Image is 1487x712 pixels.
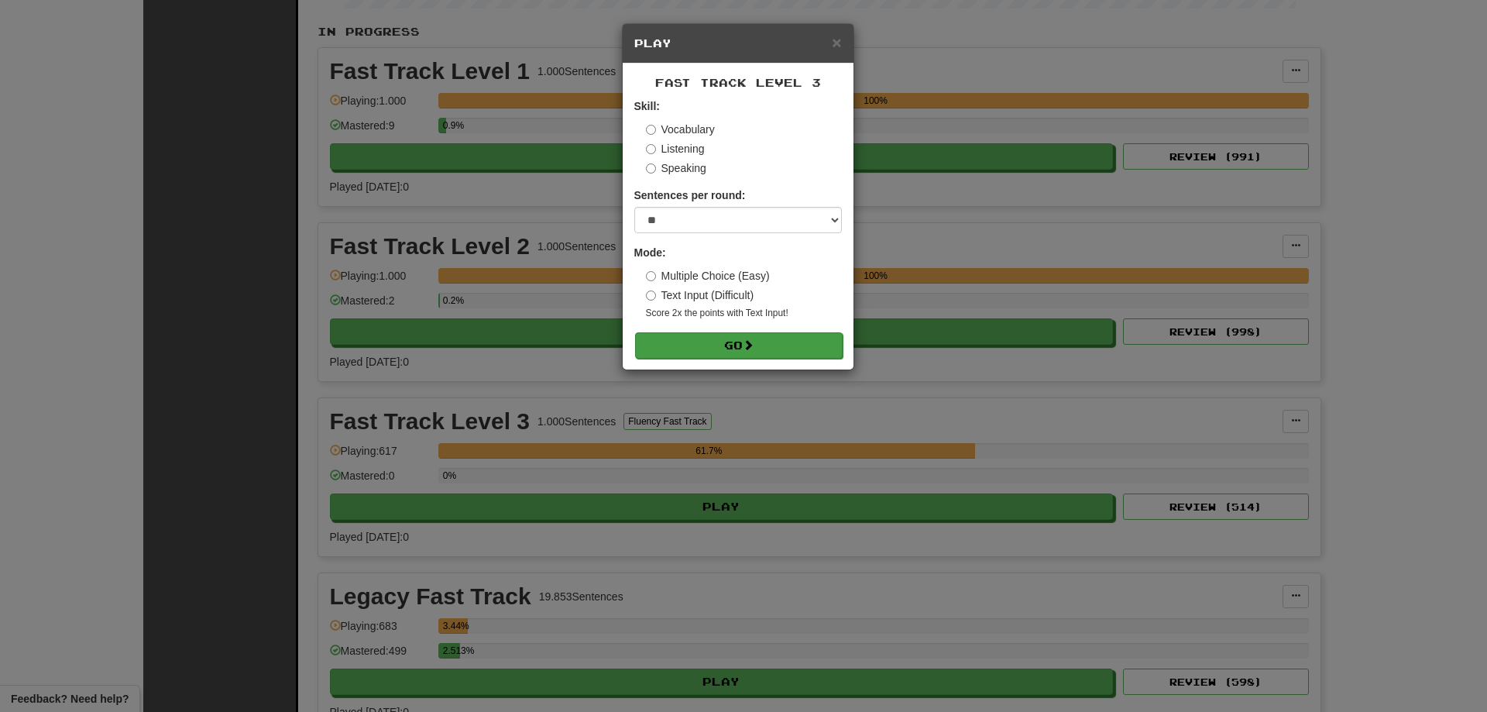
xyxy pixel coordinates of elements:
label: Sentences per round: [634,187,746,203]
input: Listening [646,144,656,154]
input: Multiple Choice (Easy) [646,271,656,281]
span: Fast Track Level 3 [655,76,821,89]
input: Vocabulary [646,125,656,135]
h5: Play [634,36,842,51]
small: Score 2x the points with Text Input ! [646,307,842,320]
label: Speaking [646,160,706,176]
button: Close [832,34,841,50]
label: Vocabulary [646,122,715,137]
strong: Skill: [634,100,660,112]
span: × [832,33,841,51]
label: Listening [646,141,705,157]
input: Speaking [646,163,656,174]
label: Text Input (Difficult) [646,287,754,303]
input: Text Input (Difficult) [646,291,656,301]
strong: Mode: [634,246,666,259]
label: Multiple Choice (Easy) [646,268,770,284]
button: Go [635,332,843,359]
